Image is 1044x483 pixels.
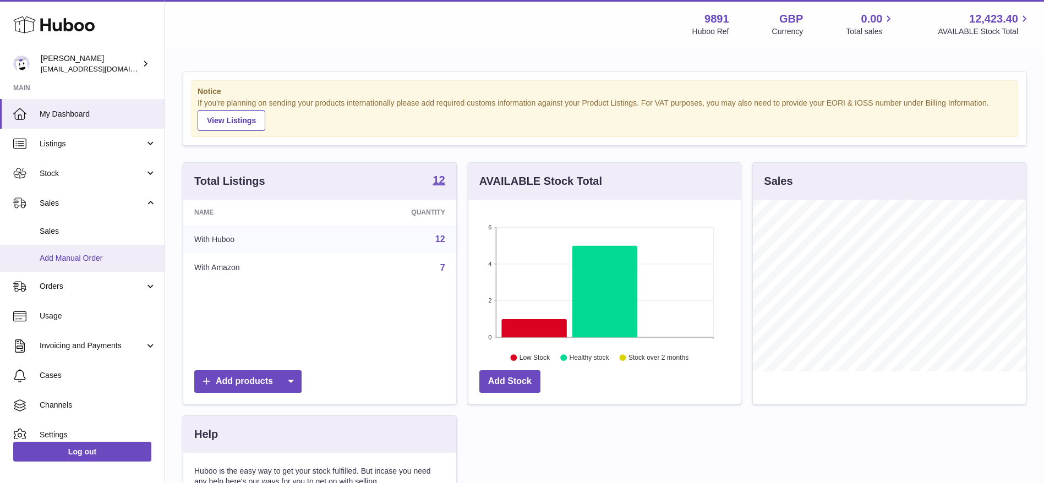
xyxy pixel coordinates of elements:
[40,109,156,119] span: My Dashboard
[938,12,1031,37] a: 12,423.40 AVAILABLE Stock Total
[488,261,491,267] text: 4
[772,26,804,37] div: Currency
[183,225,332,254] td: With Huboo
[488,334,491,341] text: 0
[194,174,265,189] h3: Total Listings
[846,26,895,37] span: Total sales
[40,139,145,149] span: Listings
[440,263,445,272] a: 7
[40,430,156,440] span: Settings
[861,12,883,26] span: 0.00
[520,354,550,361] text: Low Stock
[779,12,803,26] strong: GBP
[569,354,609,361] text: Healthy stock
[40,400,156,410] span: Channels
[183,200,332,225] th: Name
[40,168,145,179] span: Stock
[198,110,265,131] a: View Listings
[13,56,30,72] img: internalAdmin-9891@internal.huboo.com
[488,224,491,230] text: 6
[40,253,156,264] span: Add Manual Order
[435,234,445,244] a: 12
[488,297,491,304] text: 2
[433,174,445,188] a: 12
[40,198,145,208] span: Sales
[40,226,156,237] span: Sales
[692,26,729,37] div: Huboo Ref
[628,354,688,361] text: Stock over 2 months
[40,311,156,321] span: Usage
[194,427,218,442] h3: Help
[764,174,792,189] h3: Sales
[198,86,1012,97] strong: Notice
[479,370,540,393] a: Add Stock
[183,254,332,282] td: With Amazon
[41,64,162,73] span: [EMAIL_ADDRESS][DOMAIN_NAME]
[40,281,145,292] span: Orders
[846,12,895,37] a: 0.00 Total sales
[40,341,145,351] span: Invoicing and Payments
[194,370,302,393] a: Add products
[40,370,156,381] span: Cases
[332,200,456,225] th: Quantity
[969,12,1018,26] span: 12,423.40
[433,174,445,185] strong: 12
[41,53,140,74] div: [PERSON_NAME]
[938,26,1031,37] span: AVAILABLE Stock Total
[704,12,729,26] strong: 9891
[13,442,151,462] a: Log out
[198,98,1012,131] div: If you're planning on sending your products internationally please add required customs informati...
[479,174,602,189] h3: AVAILABLE Stock Total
